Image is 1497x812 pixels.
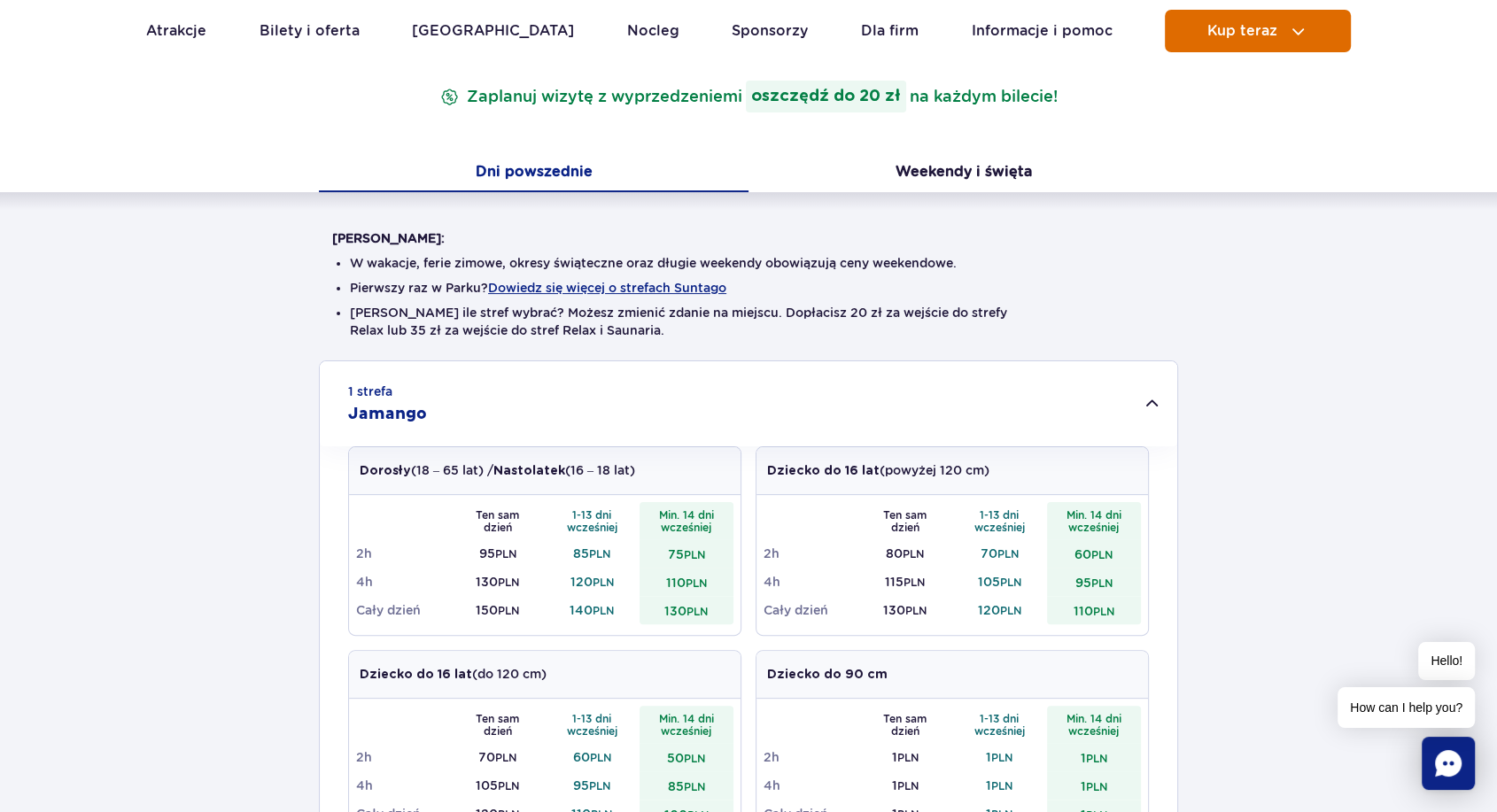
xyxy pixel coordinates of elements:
strong: Dziecko do 90 cm [767,669,888,681]
small: PLN [903,547,924,561]
th: Min. 14 dni wcześniej [640,706,734,743]
a: [GEOGRAPHIC_DATA] [412,10,574,52]
li: Pierwszy raz w Parku? [350,279,1147,297]
th: 1-13 dni wcześniej [952,502,1047,539]
td: 2h [764,743,858,771]
h2: Jamango [348,404,427,425]
li: [PERSON_NAME] ile stref wybrać? Możesz zmienić zdanie na miejscu. Dopłacisz 20 zł za wejście do s... [350,304,1147,339]
td: 1 [1047,743,1142,771]
td: 50 [640,743,734,771]
th: Min. 14 dni wcześniej [640,502,734,539]
small: PLN [498,779,519,793]
th: Ten sam dzień [858,502,953,539]
th: Ten sam dzień [451,502,546,539]
strong: oszczędź do 20 zł [746,81,906,112]
small: PLN [593,604,614,617]
small: PLN [897,779,919,793]
td: 70 [952,539,1047,568]
small: PLN [991,751,1012,764]
p: Zaplanuj wizytę z wyprzedzeniem na każdym bilecie! [437,81,1061,112]
small: 1 strefa [348,383,392,400]
th: 1-13 dni wcześniej [952,706,1047,743]
td: 120 [545,568,640,596]
small: PLN [904,576,925,589]
div: Chat [1422,737,1475,790]
small: PLN [684,752,705,765]
small: PLN [1093,605,1114,618]
a: Bilety i oferta [260,10,360,52]
td: 2h [356,539,451,568]
a: Atrakcje [146,10,206,52]
a: Sponsorzy [732,10,808,52]
button: Dowiedz się więcej o strefach Suntago [488,281,726,295]
th: Ten sam dzień [858,706,953,743]
td: 110 [640,568,734,596]
td: 75 [640,539,734,568]
td: 70 [451,743,546,771]
td: 1 [1047,771,1142,800]
td: 95 [1047,568,1142,596]
td: 105 [451,771,546,800]
small: PLN [897,751,919,764]
th: 1-13 dni wcześniej [545,502,640,539]
td: 150 [451,596,546,624]
a: Informacje i pomoc [971,10,1112,52]
td: 130 [858,596,953,624]
th: Min. 14 dni wcześniej [1047,706,1142,743]
td: 1 [952,743,1047,771]
small: PLN [684,548,705,561]
small: PLN [590,751,611,764]
td: 105 [952,568,1047,596]
td: 115 [858,568,953,596]
td: Cały dzień [356,596,451,624]
p: (powyżej 120 cm) [767,461,989,480]
td: 120 [952,596,1047,624]
small: PLN [589,547,610,561]
small: PLN [495,547,516,561]
button: Kup teraz [1165,10,1351,52]
small: PLN [684,780,705,793]
td: 80 [858,539,953,568]
strong: Dziecko do 16 lat [767,465,880,477]
strong: Dziecko do 16 lat [360,669,472,681]
small: PLN [991,779,1012,793]
th: Ten sam dzień [451,706,546,743]
td: Cały dzień [764,596,858,624]
td: 95 [451,539,546,568]
small: PLN [1091,576,1113,590]
li: W wakacje, ferie zimowe, okresy świąteczne oraz długie weekendy obowiązują ceny weekendowe. [350,254,1147,272]
small: PLN [905,604,927,617]
th: Min. 14 dni wcześniej [1047,502,1142,539]
small: PLN [589,779,610,793]
td: 4h [356,771,451,800]
td: 2h [764,539,858,568]
td: 110 [1047,596,1142,624]
button: Weekendy i święta [748,155,1178,192]
td: 85 [640,771,734,800]
td: 130 [640,596,734,624]
small: PLN [997,547,1019,561]
td: 2h [356,743,451,771]
small: PLN [1000,604,1021,617]
p: (18 – 65 lat) / (16 – 18 lat) [360,461,635,480]
a: Nocleg [627,10,679,52]
strong: [PERSON_NAME]: [332,231,445,245]
span: How can I help you? [1338,687,1475,728]
small: PLN [495,751,516,764]
strong: Nastolatek [493,465,565,477]
small: PLN [498,576,519,589]
small: PLN [1000,576,1021,589]
small: PLN [1091,548,1113,561]
small: PLN [686,605,708,618]
th: 1-13 dni wcześniej [545,706,640,743]
td: 4h [356,568,451,596]
small: PLN [1086,780,1107,793]
small: PLN [593,576,614,589]
td: 1 [952,771,1047,800]
td: 1 [858,771,953,800]
a: Dla firm [861,10,919,52]
small: PLN [686,576,707,590]
span: Hello! [1418,642,1475,680]
td: 60 [1047,539,1142,568]
strong: Dorosły [360,465,411,477]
